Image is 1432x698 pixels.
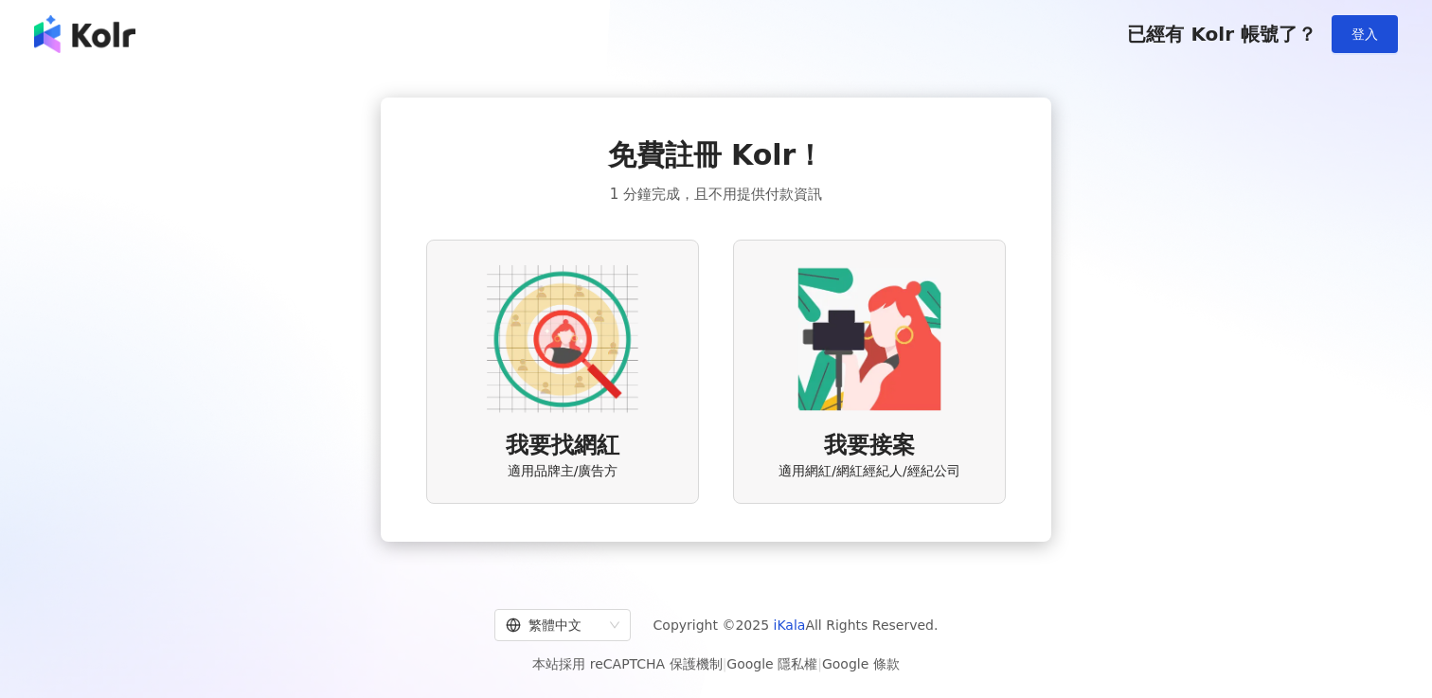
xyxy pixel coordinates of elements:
[508,462,618,481] span: 適用品牌主/廣告方
[726,656,817,671] a: Google 隱私權
[779,462,959,481] span: 適用網紅/網紅經紀人/經紀公司
[506,610,602,640] div: 繁體中文
[506,430,619,462] span: 我要找網紅
[34,15,135,53] img: logo
[532,653,899,675] span: 本站採用 reCAPTCHA 保護機制
[653,614,939,636] span: Copyright © 2025 All Rights Reserved.
[487,263,638,415] img: AD identity option
[1332,15,1398,53] button: 登入
[822,656,900,671] a: Google 條款
[824,430,915,462] span: 我要接案
[723,656,727,671] span: |
[610,183,822,206] span: 1 分鐘完成，且不用提供付款資訊
[817,656,822,671] span: |
[794,263,945,415] img: KOL identity option
[774,617,806,633] a: iKala
[1351,27,1378,42] span: 登入
[1127,23,1316,45] span: 已經有 Kolr 帳號了？
[608,135,825,175] span: 免費註冊 Kolr！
